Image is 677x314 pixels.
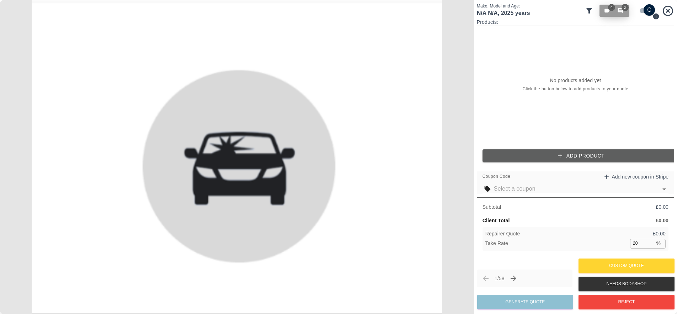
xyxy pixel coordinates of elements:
button: Next claim [507,272,519,284]
svg: Press Q to switch [652,13,660,20]
p: Subtotal [483,203,501,211]
button: Open [659,184,669,194]
span: 2 [622,4,629,11]
p: £ 0.00 [656,217,668,224]
p: £ 0.00 [653,230,666,238]
span: Previous claim (← or ↑) [480,272,492,284]
p: No products added yet [550,77,601,84]
p: Take Rate [485,240,508,247]
button: Needs Bodyshop [579,277,675,291]
input: Select a coupon [494,184,658,194]
p: Client Total [483,217,510,224]
p: Make, Model and Age: [477,3,582,9]
span: 4 [608,4,615,11]
span: Next/Skip claim (→ or ↓) [507,272,519,284]
p: Products: [477,18,674,26]
span: Coupon Code [483,173,510,180]
button: Custom Quote [579,259,675,273]
p: % [656,240,661,247]
p: 1 / 58 [495,275,505,282]
button: 42 [599,5,629,17]
button: Reject [579,295,675,309]
p: Repairer Quote [485,230,520,238]
h1: N/A N/A , 2025 years [477,9,582,17]
a: Add new coupon in Stripe [603,172,668,181]
span: Click the button below to add products to your quote [523,86,629,93]
p: £ 0.00 [656,203,668,211]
